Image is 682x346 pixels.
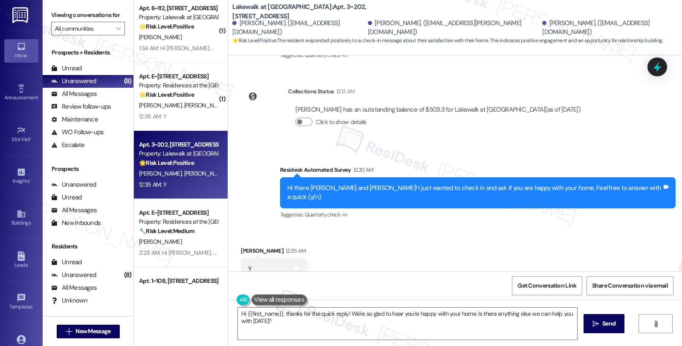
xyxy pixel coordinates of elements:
span: • [29,177,31,183]
span: [PERSON_NAME] [184,101,227,109]
span: [PERSON_NAME] [184,170,229,177]
div: Property: Lakewalk at [GEOGRAPHIC_DATA] [139,149,218,158]
i:  [653,320,659,327]
div: Property: Lakewalk at [GEOGRAPHIC_DATA] [139,13,218,22]
div: (8) [122,75,134,88]
span: [PERSON_NAME] [139,238,182,245]
strong: 🌟 Risk Level: Positive [139,91,194,98]
span: Quarterly check-in [305,211,347,218]
button: Send [584,314,625,333]
div: Unanswered [51,77,96,86]
div: Review follow-ups [51,102,111,111]
strong: 🔧 Risk Level: Medium [139,227,194,235]
div: 12:35 AM [283,246,306,255]
div: Collections Status [288,87,334,96]
div: Unread [51,64,82,73]
div: Property: Residences at the [GEOGRAPHIC_DATA] [139,81,218,90]
span: [PERSON_NAME] [139,101,184,109]
div: Apt. E~[STREET_ADDRESS] [139,72,218,81]
div: All Messages [51,89,97,98]
div: 1:34 AM: Hi [PERSON_NAME]🤗 Yes I understand you have the 16 month lease back again. [139,44,360,52]
input: All communities [55,22,111,35]
span: [PERSON_NAME] [139,170,184,177]
button: Share Conversation via email [587,276,673,295]
div: Prospects + Residents [43,48,133,57]
span: [PERSON_NAME] [139,33,182,41]
div: 2:29 AM: Hi [PERSON_NAME], thanks for the update, and I'm happy to hear your recent work order ha... [139,249,629,257]
span: Quarterly check-in [305,52,347,59]
div: 12:38 AM: Y [139,112,166,120]
a: Templates • [4,291,38,314]
div: [PERSON_NAME]. ([EMAIL_ADDRESS][PERSON_NAME][DOMAIN_NAME]) [368,19,540,37]
a: Site Visit • [4,123,38,146]
img: ResiDesk Logo [12,7,30,23]
a: Buildings [4,207,38,230]
textarea: Hi {{first_name}}, thanks for the quick reply! We're so glad to hear you're happy with your home.... [238,308,577,340]
strong: 🌟 Risk Level: Positive [232,37,276,44]
div: Prospects [43,164,133,173]
div: All Messages [51,283,97,292]
div: New Inbounds [51,219,101,228]
label: Viewing conversations for [51,9,125,22]
div: WO Follow-ups [51,128,104,137]
span: New Message [75,327,110,336]
span: • [33,303,34,309]
div: Residesk Automated Survey [280,165,676,177]
div: All Messages [51,206,97,215]
div: Unanswered [51,180,96,189]
div: Apt. 3~202, [STREET_ADDRESS] [139,140,218,149]
span: • [38,93,39,99]
span: • [31,135,32,141]
div: 12:35 AM: Y [139,181,166,188]
div: Apt. 1~108, [STREET_ADDRESS] [139,277,218,285]
span: : The resident responded positively to a check-in message about their satisfaction with their hom... [232,36,663,45]
div: Maintenance [51,115,98,124]
button: New Message [57,325,120,338]
span: Get Conversation Link [517,281,576,290]
div: Y [248,265,251,274]
div: Unknown [51,296,87,305]
span: Send [602,319,616,328]
a: Inbox [4,39,38,62]
i:  [66,328,72,335]
div: [PERSON_NAME] [241,246,306,258]
a: Insights • [4,165,38,188]
div: Hi there [PERSON_NAME] and [PERSON_NAME]! I just wanted to check in and ask if you are happy with... [287,184,662,202]
div: Property: Residences at the [GEOGRAPHIC_DATA] [139,217,218,226]
div: Unread [51,193,82,202]
div: Apt. 6~112, [STREET_ADDRESS] [139,4,218,13]
div: Tagged as: [280,208,676,221]
i:  [116,25,121,32]
div: [PERSON_NAME]. ([EMAIL_ADDRESS][DOMAIN_NAME]) [542,19,676,37]
div: 12:13 AM [334,87,355,96]
a: Leads [4,249,38,272]
strong: 🌟 Risk Level: Positive [139,159,194,167]
div: Residents [43,242,133,251]
b: Lakewalk at [GEOGRAPHIC_DATA]: Apt. 3~202, [STREET_ADDRESS] [232,3,403,21]
div: [PERSON_NAME] has an outstanding balance of $503.3 for Lakewalk at [GEOGRAPHIC_DATA] (as of [DATE]) [295,105,581,114]
div: Unread [51,258,82,267]
i:  [592,320,599,327]
strong: 🌟 Risk Level: Positive [139,23,194,30]
div: Apt. E~[STREET_ADDRESS] [139,208,218,217]
div: Tagged as: [280,49,676,61]
button: Get Conversation Link [512,276,582,295]
div: (8) [122,268,134,282]
div: Unanswered [51,271,96,280]
span: Share Conversation via email [592,281,668,290]
label: Click to show details [316,118,366,127]
div: [PERSON_NAME]. ([EMAIL_ADDRESS][DOMAIN_NAME]) [232,19,366,37]
div: Escalate [51,141,84,150]
div: 12:20 AM [351,165,374,174]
